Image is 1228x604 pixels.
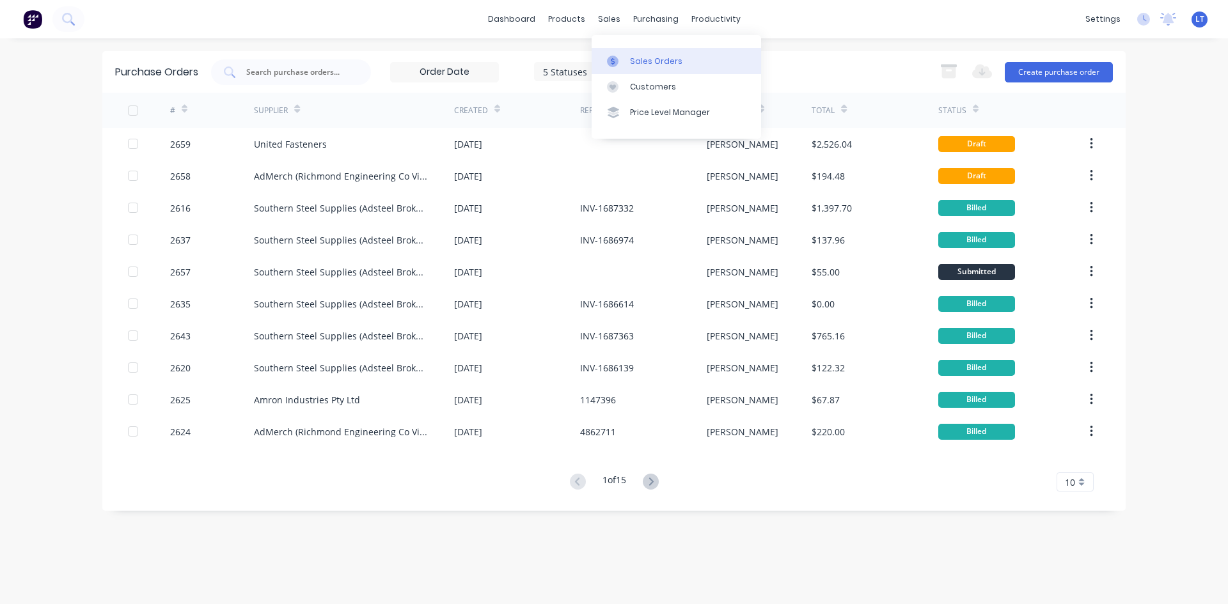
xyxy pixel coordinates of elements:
[170,361,191,375] div: 2620
[812,169,845,183] div: $194.48
[454,137,482,151] div: [DATE]
[454,329,482,343] div: [DATE]
[592,48,761,74] a: Sales Orders
[812,105,835,116] div: Total
[580,233,634,247] div: INV-1686974
[1195,13,1204,25] span: LT
[812,233,845,247] div: $137.96
[170,265,191,279] div: 2657
[812,329,845,343] div: $765.16
[707,393,778,407] div: [PERSON_NAME]
[454,393,482,407] div: [DATE]
[938,296,1015,312] div: Billed
[707,169,778,183] div: [PERSON_NAME]
[938,232,1015,248] div: Billed
[580,201,634,215] div: INV-1687332
[170,105,175,116] div: #
[707,233,778,247] div: [PERSON_NAME]
[170,329,191,343] div: 2643
[580,105,622,116] div: Reference
[254,265,429,279] div: Southern Steel Supplies (Adsteel Brokers T/as)
[391,63,498,82] input: Order Date
[812,201,852,215] div: $1,397.70
[170,201,191,215] div: 2616
[812,297,835,311] div: $0.00
[580,393,616,407] div: 1147396
[170,393,191,407] div: 2625
[254,393,360,407] div: Amron Industries Pty Ltd
[938,200,1015,216] div: Billed
[938,105,966,116] div: Status
[454,233,482,247] div: [DATE]
[454,297,482,311] div: [DATE]
[592,74,761,100] a: Customers
[254,233,429,247] div: Southern Steel Supplies (Adsteel Brokers T/as)
[602,473,626,492] div: 1 of 15
[454,425,482,438] div: [DATE]
[254,201,429,215] div: Southern Steel Supplies (Adsteel Brokers T/as)
[1065,476,1075,489] span: 10
[685,10,747,29] div: productivity
[707,201,778,215] div: [PERSON_NAME]
[454,201,482,215] div: [DATE]
[580,329,634,343] div: INV-1687363
[630,107,710,118] div: Price Level Manager
[707,265,778,279] div: [PERSON_NAME]
[254,137,327,151] div: United Fasteners
[170,137,191,151] div: 2659
[627,10,685,29] div: purchasing
[254,361,429,375] div: Southern Steel Supplies (Adsteel Brokers T/as)
[482,10,542,29] a: dashboard
[1079,10,1127,29] div: settings
[938,328,1015,344] div: Billed
[170,169,191,183] div: 2658
[245,66,351,79] input: Search purchase orders...
[707,361,778,375] div: [PERSON_NAME]
[170,425,191,438] div: 2624
[543,65,634,78] div: 5 Statuses
[454,169,482,183] div: [DATE]
[812,425,845,438] div: $220.00
[254,329,429,343] div: Southern Steel Supplies (Adsteel Brokers T/as)
[707,425,778,438] div: [PERSON_NAME]
[542,10,592,29] div: products
[707,297,778,311] div: [PERSON_NAME]
[115,65,198,80] div: Purchase Orders
[23,10,42,29] img: Factory
[630,56,682,67] div: Sales Orders
[580,297,634,311] div: INV-1686614
[454,105,488,116] div: Created
[592,10,627,29] div: sales
[938,424,1015,440] div: Billed
[1005,62,1113,82] button: Create purchase order
[707,137,778,151] div: [PERSON_NAME]
[812,361,845,375] div: $122.32
[254,105,288,116] div: Supplier
[938,168,1015,184] div: Draft
[938,136,1015,152] div: Draft
[170,297,191,311] div: 2635
[707,329,778,343] div: [PERSON_NAME]
[580,425,616,438] div: 4862711
[580,361,634,375] div: INV-1686139
[812,393,840,407] div: $67.87
[170,233,191,247] div: 2637
[254,425,429,438] div: AdMerch (Richmond Engineering Co Vic Pty Ltd)
[592,100,761,125] a: Price Level Manager
[812,265,840,279] div: $55.00
[938,360,1015,376] div: Billed
[938,264,1015,280] div: Submitted
[254,297,429,311] div: Southern Steel Supplies (Adsteel Brokers T/as)
[812,137,852,151] div: $2,526.04
[254,169,429,183] div: AdMerch (Richmond Engineering Co Vic Pty Ltd)
[938,392,1015,408] div: Billed
[454,265,482,279] div: [DATE]
[454,361,482,375] div: [DATE]
[630,81,676,93] div: Customers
